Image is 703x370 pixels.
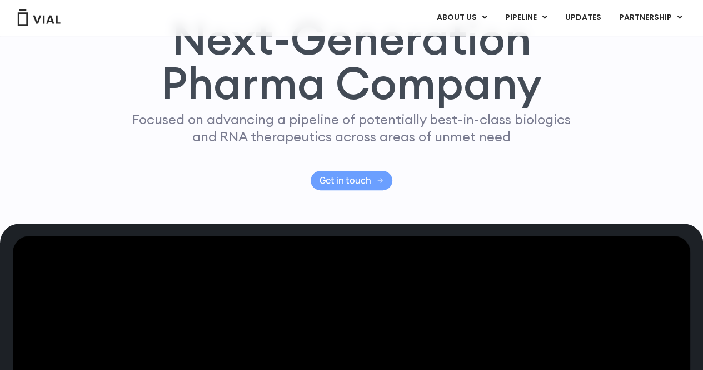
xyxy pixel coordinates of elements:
[496,8,556,27] a: PIPELINEMenu Toggle
[610,8,691,27] a: PARTNERSHIPMenu Toggle
[111,16,592,105] h1: Next-Generation Pharma Company
[428,8,496,27] a: ABOUT USMenu Toggle
[556,8,610,27] a: UPDATES
[128,111,576,145] p: Focused on advancing a pipeline of potentially best-in-class biologics and RNA therapeutics acros...
[311,171,392,190] a: Get in touch
[17,9,61,26] img: Vial Logo
[320,176,371,185] span: Get in touch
